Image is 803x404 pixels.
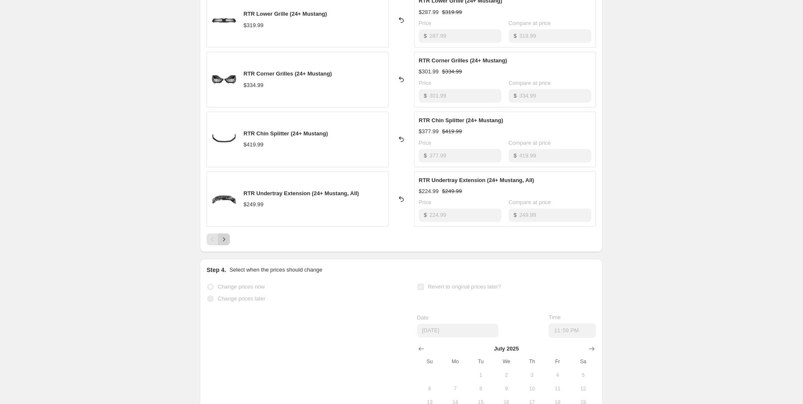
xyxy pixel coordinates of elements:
[442,8,462,17] strike: $319.99
[519,355,545,368] th: Thursday
[497,358,516,365] span: We
[519,368,545,382] button: Thursday July 3 2025
[243,70,332,77] span: RTR Corner Grilles (24+ Mustang)
[545,382,570,396] button: Friday July 11 2025
[419,67,439,76] div: $301.99
[417,355,442,368] th: Sunday
[545,368,570,382] button: Friday July 4 2025
[548,314,560,320] span: Time
[548,358,567,365] span: Fr
[523,372,541,379] span: 3
[468,368,493,382] button: Tuesday July 1 2025
[420,358,439,365] span: Su
[424,152,427,159] span: $
[571,368,596,382] button: Saturday July 5 2025
[514,93,517,99] span: $
[519,382,545,396] button: Thursday July 10 2025
[509,140,551,146] span: Compare at price
[509,199,551,205] span: Compare at price
[509,80,551,86] span: Compare at price
[442,67,462,76] strike: $334.99
[420,385,439,392] span: 6
[419,177,534,183] span: RTR Undertray Extension (24+ Mustang, All)
[424,33,427,39] span: $
[523,385,541,392] span: 10
[218,295,266,302] span: Change prices later
[494,368,519,382] button: Wednesday July 2 2025
[419,117,503,123] span: RTR Chin Splitter (24+ Mustang)
[243,130,328,137] span: RTR Chin Splitter (24+ Mustang)
[548,385,567,392] span: 11
[514,152,517,159] span: $
[514,33,517,39] span: $
[514,212,517,218] span: $
[419,127,439,136] div: $377.99
[424,93,427,99] span: $
[424,212,427,218] span: $
[509,20,551,26] span: Compare at price
[419,57,507,64] span: RTR Corner Grilles (24+ Mustang)
[523,358,541,365] span: Th
[428,283,501,290] span: Revert to original prices later?
[218,233,230,245] button: Next
[243,200,263,209] div: $249.99
[442,382,468,396] button: Monday July 7 2025
[211,67,237,92] img: rtr-corner-grilles-24-mustang-rtr-vehicles-700740_80x.jpg
[211,186,237,212] img: rtr-undertray-extension-24-mustang-all-rtr-vehicles-901479_80x.jpg
[419,187,439,196] div: $224.99
[446,385,464,392] span: 7
[545,355,570,368] th: Friday
[229,266,322,274] p: Select when the prices should change
[417,314,428,321] span: Date
[471,385,490,392] span: 8
[571,355,596,368] th: Saturday
[494,355,519,368] th: Wednesday
[574,372,593,379] span: 5
[211,7,237,33] img: rtr-lower-grille-24-mustang-rtr-vehicles-615516_80x.jpg
[497,385,516,392] span: 9
[218,283,265,290] span: Change prices now
[468,382,493,396] button: Tuesday July 8 2025
[419,140,431,146] span: Price
[211,126,237,152] img: rtr-chin-splitter-24-mustang-rtr-vehicles-742430_80x.jpg
[243,81,263,90] div: $334.99
[207,233,230,245] nav: Pagination
[571,382,596,396] button: Saturday July 12 2025
[586,343,598,355] button: Show next month, August 2025
[207,266,226,274] h2: Step 4.
[548,372,567,379] span: 4
[419,8,439,17] div: $287.99
[471,372,490,379] span: 1
[548,323,596,338] input: 12:00
[442,355,468,368] th: Monday
[442,127,462,136] strike: $419.99
[243,140,263,149] div: $419.99
[415,343,427,355] button: Show previous month, June 2025
[419,80,431,86] span: Price
[417,324,498,337] input: 8/12/2025
[497,372,516,379] span: 2
[574,385,593,392] span: 12
[243,190,359,196] span: RTR Undertray Extension (24+ Mustang, All)
[419,20,431,26] span: Price
[419,199,431,205] span: Price
[494,382,519,396] button: Wednesday July 9 2025
[468,355,493,368] th: Tuesday
[574,358,593,365] span: Sa
[243,11,327,17] span: RTR Lower Grille (24+ Mustang)
[471,358,490,365] span: Tu
[243,21,263,30] div: $319.99
[442,187,462,196] strike: $249.99
[417,382,442,396] button: Sunday July 6 2025
[446,358,464,365] span: Mo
